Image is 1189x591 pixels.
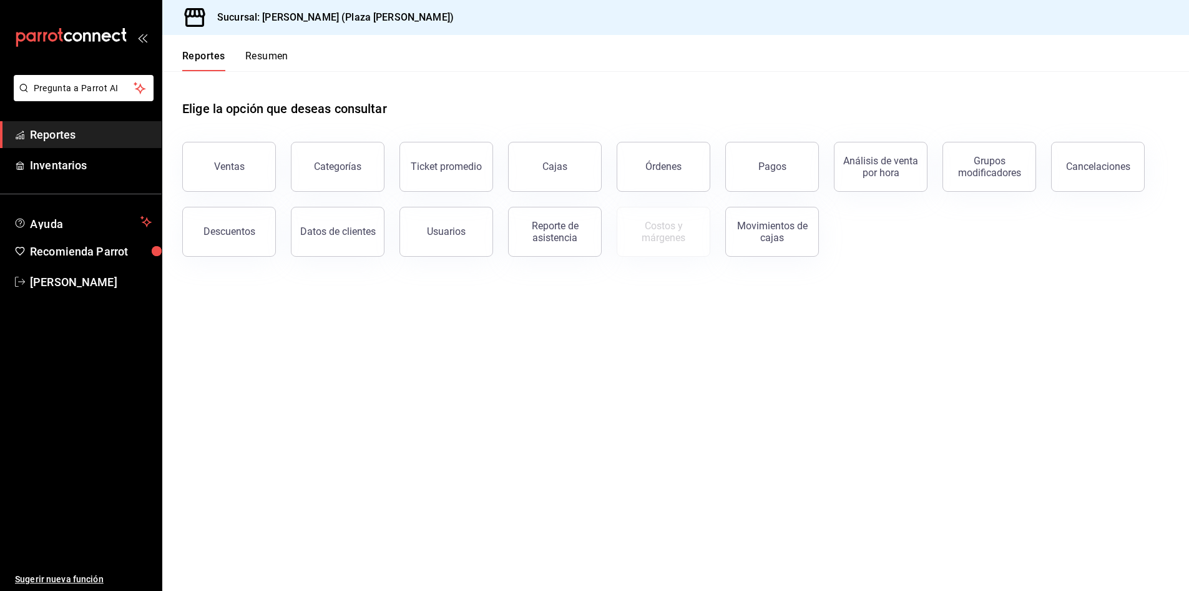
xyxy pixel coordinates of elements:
span: Pregunta a Parrot AI [34,82,134,95]
h1: Elige la opción que deseas consultar [182,99,387,118]
div: Usuarios [427,226,466,237]
button: Reporte de asistencia [508,207,602,257]
button: Usuarios [399,207,493,257]
div: Costos y márgenes [625,220,702,244]
div: Movimientos de cajas [733,220,811,244]
div: Descuentos [203,226,255,237]
button: Grupos modificadores [942,142,1036,192]
div: Categorías [314,161,361,172]
div: Reporte de asistencia [516,220,594,244]
button: Movimientos de cajas [725,207,819,257]
span: Recomienda Parrot [30,243,152,260]
div: Cajas [542,159,568,174]
span: Reportes [30,126,152,143]
button: Contrata inventarios para ver este reporte [617,207,710,257]
div: Pagos [758,161,786,172]
div: Grupos modificadores [951,155,1028,179]
button: Pregunta a Parrot AI [14,75,154,101]
button: Órdenes [617,142,710,192]
button: Ticket promedio [399,142,493,192]
button: open_drawer_menu [137,32,147,42]
div: Órdenes [645,161,682,172]
a: Pregunta a Parrot AI [9,91,154,104]
button: Descuentos [182,207,276,257]
div: Ventas [214,161,245,172]
button: Datos de clientes [291,207,384,257]
button: Pagos [725,142,819,192]
span: Inventarios [30,157,152,174]
button: Categorías [291,142,384,192]
button: Reportes [182,50,225,71]
button: Resumen [245,50,288,71]
div: Análisis de venta por hora [842,155,919,179]
div: Cancelaciones [1066,161,1130,172]
span: Sugerir nueva función [15,573,152,586]
a: Cajas [508,142,602,192]
span: [PERSON_NAME] [30,274,152,291]
button: Análisis de venta por hora [834,142,927,192]
h3: Sucursal: [PERSON_NAME] (Plaza [PERSON_NAME]) [207,10,454,25]
button: Ventas [182,142,276,192]
div: Ticket promedio [411,161,482,172]
div: Datos de clientes [300,226,376,237]
span: Ayuda [30,214,135,229]
button: Cancelaciones [1051,142,1145,192]
div: navigation tabs [182,50,288,71]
